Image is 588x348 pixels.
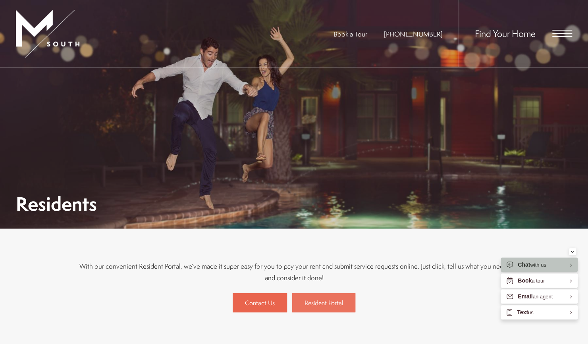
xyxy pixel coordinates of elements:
[305,298,343,307] span: Resident Portal
[384,29,443,38] a: Call Us at 813-570-8014
[384,29,443,38] span: [PHONE_NUMBER]
[233,293,287,312] a: Contact Us
[334,29,367,38] a: Book a Tour
[475,27,536,40] a: Find Your Home
[245,298,275,307] span: Contact Us
[292,293,355,312] a: Resident Portal
[552,30,572,37] button: Open Menu
[16,10,79,58] img: MSouth
[16,195,97,213] h1: Residents
[76,260,513,283] p: With our convenient Resident Portal, we’ve made it super easy for you to pay your rent and submit...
